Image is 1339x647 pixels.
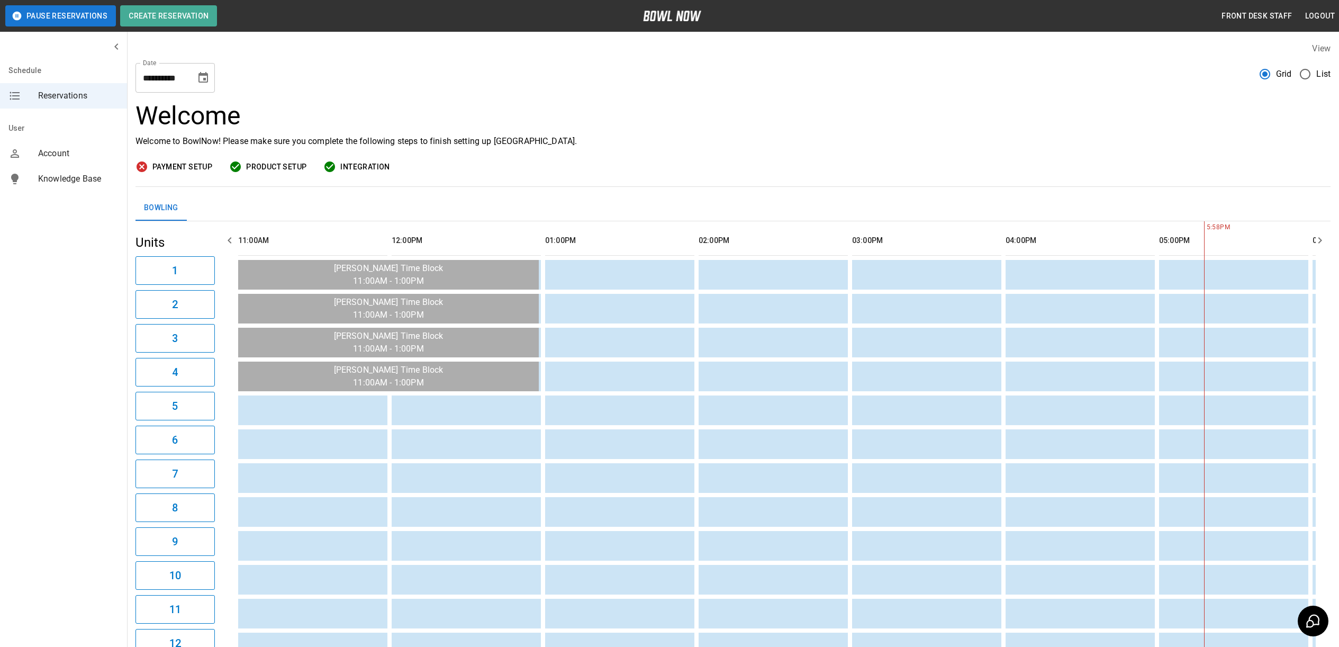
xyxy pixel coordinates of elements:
h6: 7 [172,465,178,482]
h6: 9 [172,533,178,550]
button: 2 [135,290,215,319]
button: 10 [135,561,215,590]
button: 6 [135,426,215,454]
h6: 5 [172,398,178,415]
div: inventory tabs [135,195,1331,221]
button: Pause Reservations [5,5,116,26]
h5: Units [135,234,215,251]
span: Integration [340,160,390,174]
span: Knowledge Base [38,173,119,185]
button: 7 [135,460,215,488]
th: 02:00PM [699,226,848,256]
button: 8 [135,493,215,522]
h6: 3 [172,330,178,347]
th: 03:00PM [852,226,1001,256]
button: Choose date, selected date is Oct 3, 2025 [193,67,214,88]
label: View [1312,43,1331,53]
button: 9 [135,527,215,556]
button: Create Reservation [120,5,217,26]
h6: 2 [172,296,178,313]
th: 11:00AM [238,226,387,256]
button: Logout [1301,6,1339,26]
h6: 11 [169,601,181,618]
button: Bowling [135,195,187,221]
p: Welcome to BowlNow! Please make sure you complete the following steps to finish setting up [GEOGR... [135,135,1331,148]
button: 5 [135,392,215,420]
h6: 8 [172,499,178,516]
span: Product Setup [246,160,306,174]
h6: 6 [172,432,178,448]
span: Reservations [38,89,119,102]
th: 12:00PM [392,226,541,256]
span: Account [38,147,119,160]
span: 5:58PM [1204,222,1207,233]
h6: 1 [172,262,178,279]
h3: Welcome [135,101,1331,131]
h6: 10 [169,567,181,584]
span: List [1316,68,1331,80]
button: 11 [135,595,215,624]
img: logo [643,11,701,21]
button: 1 [135,256,215,285]
span: Payment Setup [152,160,212,174]
span: Grid [1276,68,1292,80]
button: 4 [135,358,215,387]
button: 3 [135,324,215,353]
button: Front Desk Staff [1217,6,1296,26]
h6: 4 [172,364,178,381]
th: 01:00PM [545,226,694,256]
